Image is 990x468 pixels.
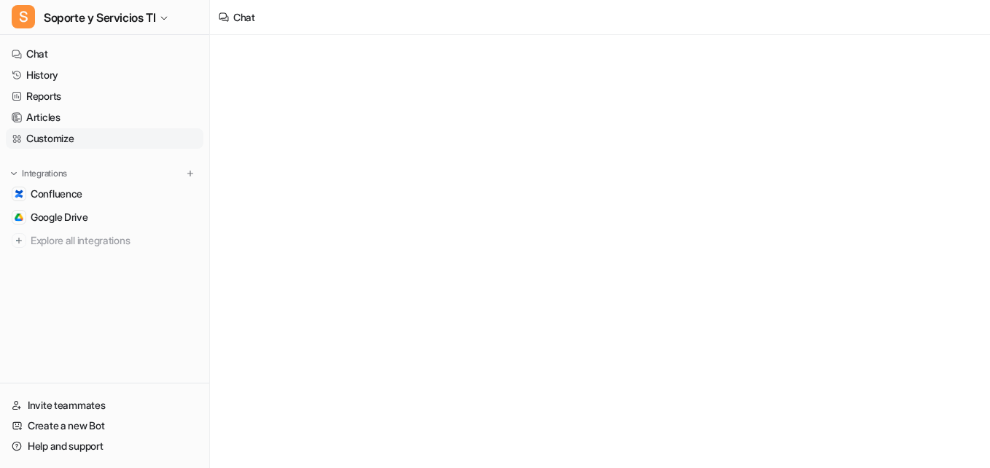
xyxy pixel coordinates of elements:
[9,168,19,179] img: expand menu
[22,168,67,179] p: Integrations
[15,213,23,222] img: Google Drive
[6,207,203,227] a: Google DriveGoogle Drive
[31,229,198,252] span: Explore all integrations
[233,9,255,25] div: Chat
[185,168,195,179] img: menu_add.svg
[6,86,203,106] a: Reports
[6,395,203,416] a: Invite teammates
[6,436,203,456] a: Help and support
[31,187,82,201] span: Confluence
[6,166,71,181] button: Integrations
[6,416,203,436] a: Create a new Bot
[6,65,203,85] a: History
[12,233,26,248] img: explore all integrations
[6,107,203,128] a: Articles
[6,44,203,64] a: Chat
[31,210,88,225] span: Google Drive
[6,184,203,204] a: ConfluenceConfluence
[12,5,35,28] span: S
[6,128,203,149] a: Customize
[44,7,155,28] span: Soporte y Servicios TI
[15,190,23,198] img: Confluence
[6,230,203,251] a: Explore all integrations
